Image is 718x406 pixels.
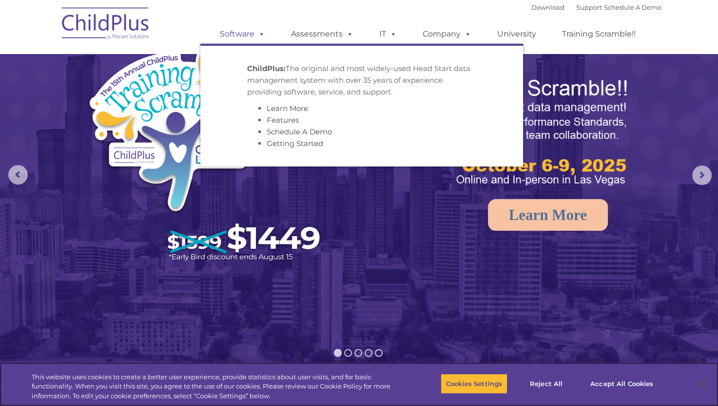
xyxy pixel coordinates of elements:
a: Assessments [281,24,363,44]
a: Support [576,3,602,11]
a: University [487,24,546,44]
button: Accept All Cookies [585,373,659,394]
strong: ChildPlus: [247,64,286,73]
button: Reject All [516,373,577,394]
a: IT [369,24,407,44]
a: Learn More [488,199,608,231]
img: ChildPlus by Procare Solutions [57,0,155,49]
p: The original and most widely-used Head Start data management system with over 35 years of experie... [247,63,476,98]
div: This website uses cookies to create a better user experience, provide statistics about user visit... [32,372,395,401]
a: Getting Started [267,139,323,148]
a: Schedule A Demo [267,127,332,136]
a: Software [210,24,275,44]
a: Learn More [267,104,308,113]
a: Features [267,115,299,125]
button: Cookies Settings [441,373,507,394]
a: Download [531,3,564,11]
button: Close [692,373,713,394]
font: | [531,3,661,11]
a: Company [413,24,481,44]
a: Training Scramble!! [552,24,645,44]
a: Schedule A Demo [604,3,661,11]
